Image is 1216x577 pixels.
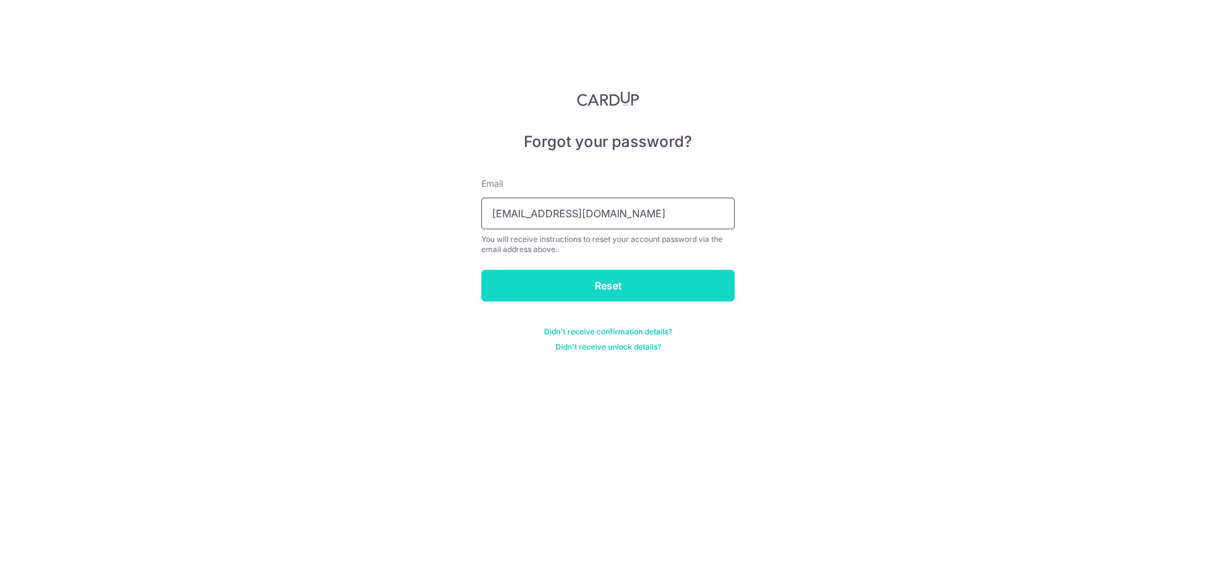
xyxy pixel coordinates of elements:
[544,327,672,337] a: Didn't receive confirmation details?
[481,132,735,152] h5: Forgot your password?
[481,177,503,190] label: Email
[577,91,639,106] img: CardUp Logo
[481,234,735,255] div: You will receive instructions to reset your account password via the email address above.
[555,342,661,352] a: Didn't receive unlock details?
[481,270,735,301] input: Reset
[481,198,735,229] input: Enter your Email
